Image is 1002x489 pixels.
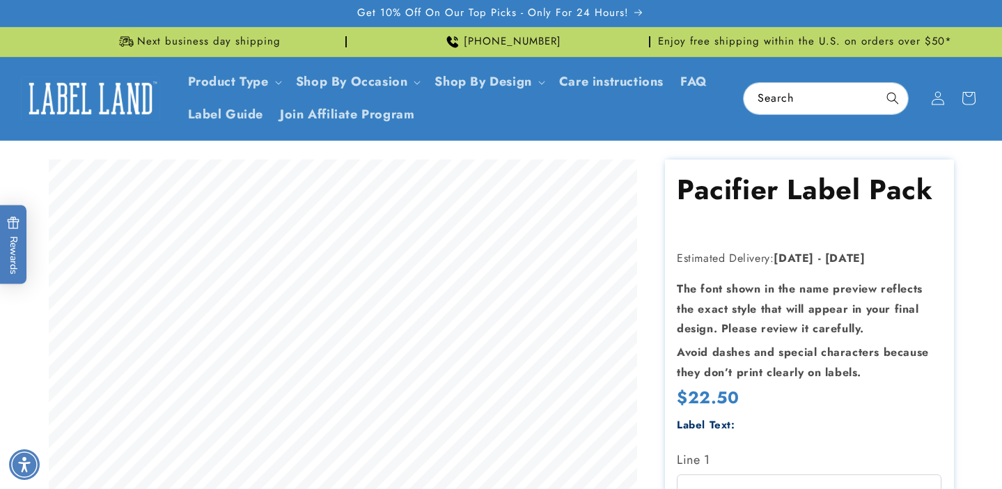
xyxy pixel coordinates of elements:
[137,35,281,49] span: Next business day shipping
[21,77,160,120] img: Label Land
[272,98,423,131] a: Join Affiliate Program
[464,35,561,49] span: [PHONE_NUMBER]
[656,27,954,56] div: Announcement
[559,74,664,90] span: Care instructions
[677,449,941,471] label: Line 1
[357,6,629,20] span: Get 10% Off On Our Top Picks - Only For 24 Hours!
[16,72,166,125] a: Label Land
[7,217,20,274] span: Rewards
[188,72,269,91] a: Product Type
[9,449,40,480] div: Accessibility Menu
[677,171,941,208] h1: Pacifier Label Pack
[180,65,288,98] summary: Product Type
[825,250,866,266] strong: [DATE]
[435,72,531,91] a: Shop By Design
[677,249,941,269] p: Estimated Delivery:
[672,65,716,98] a: FAQ
[426,65,550,98] summary: Shop By Design
[677,281,923,337] strong: The font shown in the name preview reflects the exact style that will appear in your final design...
[551,65,672,98] a: Care instructions
[188,107,264,123] span: Label Guide
[877,83,908,114] button: Search
[280,107,414,123] span: Join Affiliate Program
[180,98,272,131] a: Label Guide
[677,417,735,433] label: Label Text:
[677,344,929,380] strong: Avoid dashes and special characters because they don’t print clearly on labels.
[49,27,347,56] div: Announcement
[658,35,952,49] span: Enjoy free shipping within the U.S. on orders over $50*
[774,250,814,266] strong: [DATE]
[710,424,988,475] iframe: Gorgias Floating Chat
[677,387,739,408] span: $22.50
[352,27,650,56] div: Announcement
[288,65,427,98] summary: Shop By Occasion
[296,74,408,90] span: Shop By Occasion
[680,74,707,90] span: FAQ
[818,250,822,266] strong: -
